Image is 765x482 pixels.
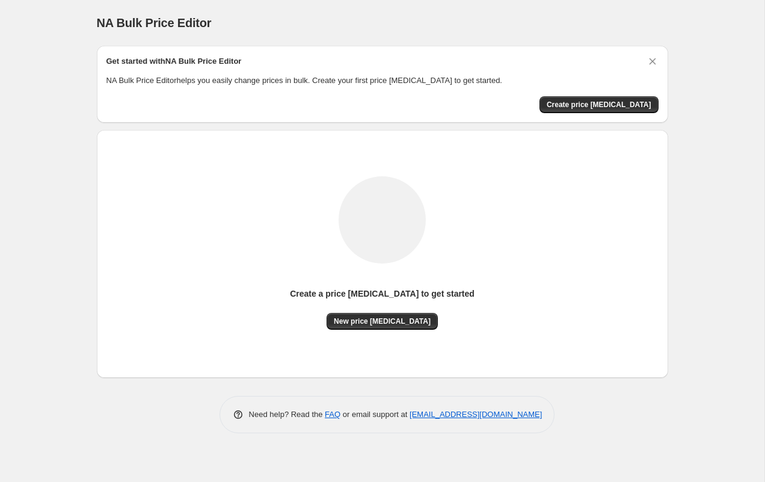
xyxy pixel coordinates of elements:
span: New price [MEDICAL_DATA] [334,317,431,326]
button: Create price change job [539,96,659,113]
span: Need help? Read the [249,410,325,419]
h2: Get started with NA Bulk Price Editor [106,55,242,67]
p: NA Bulk Price Editor helps you easily change prices in bulk. Create your first price [MEDICAL_DAT... [106,75,659,87]
a: FAQ [325,410,340,419]
span: NA Bulk Price Editor [97,16,212,29]
a: [EMAIL_ADDRESS][DOMAIN_NAME] [410,410,542,419]
span: Create price [MEDICAL_DATA] [547,100,651,110]
p: Create a price [MEDICAL_DATA] to get started [290,288,475,300]
span: or email support at [340,410,410,419]
button: New price [MEDICAL_DATA] [327,313,438,330]
button: Dismiss card [647,55,659,67]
